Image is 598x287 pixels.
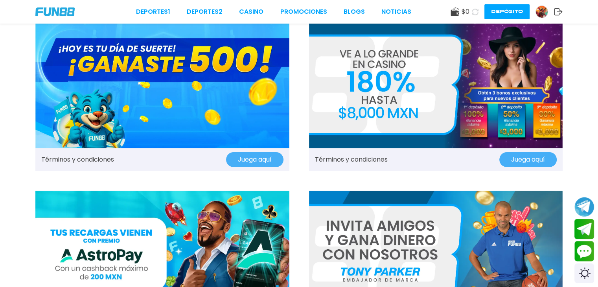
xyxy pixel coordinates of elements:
[536,6,548,18] img: Avatar
[574,219,594,239] button: Join telegram
[574,241,594,261] button: Contact customer service
[499,152,557,167] button: Juega aquí
[535,6,554,18] a: Avatar
[239,7,263,17] a: CASINO
[574,263,594,283] div: Switch theme
[187,7,223,17] a: Deportes2
[280,7,327,17] a: Promociones
[35,7,75,16] img: Company Logo
[484,4,530,19] button: Depósito
[309,21,563,148] img: Promo Banner
[381,7,411,17] a: NOTICIAS
[344,7,365,17] a: BLOGS
[136,7,170,17] a: Deportes1
[35,21,289,148] img: Promo Banner
[574,197,594,217] button: Join telegram channel
[462,7,469,17] span: $ 0
[41,155,114,164] a: Términos y condiciones
[226,152,283,167] button: Juega aquí
[315,155,388,164] a: Términos y condiciones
